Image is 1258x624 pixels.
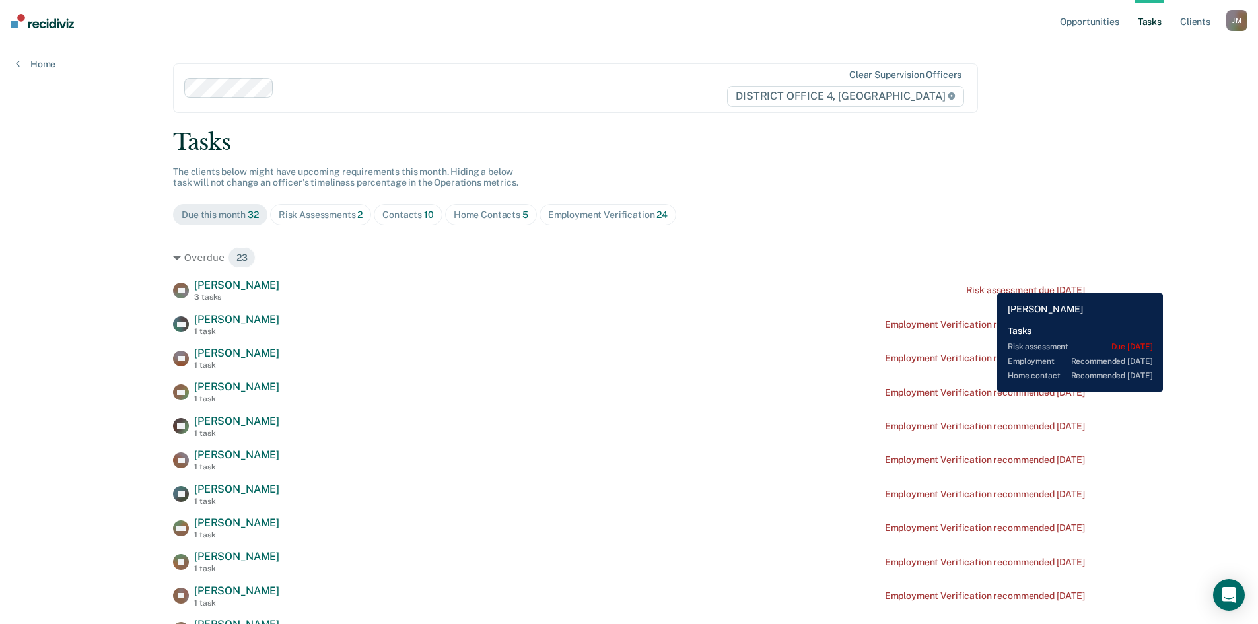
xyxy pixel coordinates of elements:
[194,497,279,506] div: 1 task
[248,209,259,220] span: 32
[194,429,279,438] div: 1 task
[194,394,279,403] div: 1 task
[885,319,1085,330] div: Employment Verification recommended [DATE]
[194,361,279,370] div: 1 task
[885,590,1085,602] div: Employment Verification recommended [DATE]
[173,247,1085,268] div: Overdue 23
[228,247,256,268] span: 23
[382,209,434,221] div: Contacts
[194,279,279,291] span: [PERSON_NAME]
[849,69,961,81] div: Clear supervision officers
[357,209,363,220] span: 2
[727,86,964,107] span: DISTRICT OFFICE 4, [GEOGRAPHIC_DATA]
[182,209,259,221] div: Due this month
[885,387,1085,398] div: Employment Verification recommended [DATE]
[194,598,279,607] div: 1 task
[194,564,279,573] div: 1 task
[885,421,1085,432] div: Employment Verification recommended [DATE]
[173,129,1085,156] div: Tasks
[522,209,528,220] span: 5
[885,489,1085,500] div: Employment Verification recommended [DATE]
[885,557,1085,568] div: Employment Verification recommended [DATE]
[279,209,363,221] div: Risk Assessments
[194,293,279,302] div: 3 tasks
[194,483,279,495] span: [PERSON_NAME]
[173,166,518,188] span: The clients below might have upcoming requirements this month. Hiding a below task will not chang...
[194,530,279,539] div: 1 task
[16,58,55,70] a: Home
[656,209,668,220] span: 24
[194,584,279,597] span: [PERSON_NAME]
[194,462,279,471] div: 1 task
[194,415,279,427] span: [PERSON_NAME]
[194,550,279,563] span: [PERSON_NAME]
[454,209,528,221] div: Home Contacts
[424,209,434,220] span: 10
[11,14,74,28] img: Recidiviz
[194,448,279,461] span: [PERSON_NAME]
[966,285,1085,296] div: Risk assessment due [DATE]
[194,313,279,326] span: [PERSON_NAME]
[1226,10,1247,31] div: J M
[885,454,1085,466] div: Employment Verification recommended [DATE]
[885,522,1085,534] div: Employment Verification recommended [DATE]
[194,380,279,393] span: [PERSON_NAME]
[194,327,279,336] div: 1 task
[194,516,279,529] span: [PERSON_NAME]
[885,353,1085,364] div: Employment Verification recommended [DATE]
[548,209,668,221] div: Employment Verification
[1226,10,1247,31] button: JM
[194,347,279,359] span: [PERSON_NAME]
[1213,579,1245,611] div: Open Intercom Messenger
